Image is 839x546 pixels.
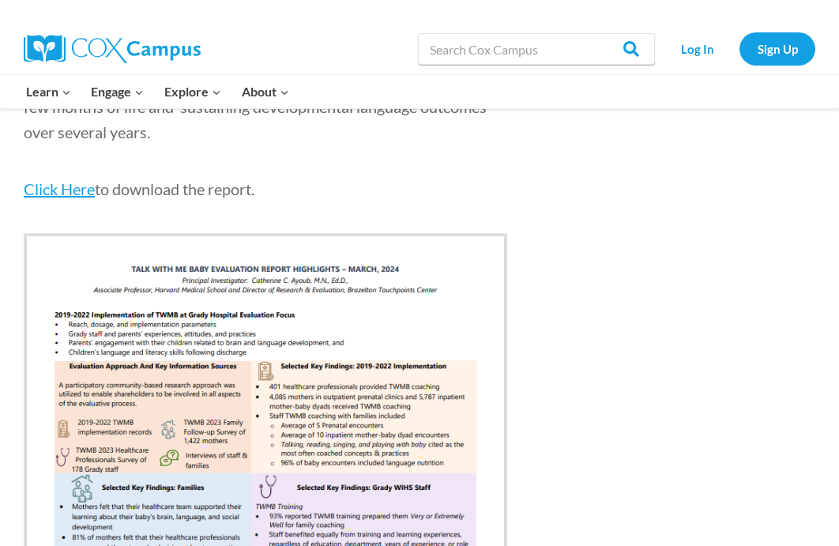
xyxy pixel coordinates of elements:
a: Click Here [24,179,95,198]
p: to download the report. [24,176,507,201]
button: Child menu of About [231,75,299,108]
button: Child menu of Learn [16,75,81,108]
a: Sign Up [739,32,815,65]
input: Search Cox Campus [418,33,655,65]
button: Child menu of Engage [81,75,155,108]
a: Log In [663,32,732,65]
img: Cox Campus [24,35,201,63]
nav: Secondary Navigation [663,32,815,65]
button: Child menu of Explore [154,75,231,108]
nav: Primary Navigation [16,75,299,108]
